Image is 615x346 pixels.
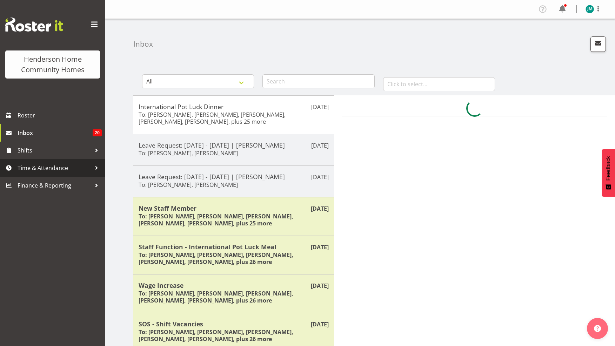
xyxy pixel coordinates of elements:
p: [DATE] [311,243,329,251]
img: help-xxl-2.png [594,325,601,332]
span: 20 [93,129,102,136]
h6: To: [PERSON_NAME], [PERSON_NAME] [139,150,238,157]
h5: Leave Request: [DATE] - [DATE] | [PERSON_NAME] [139,173,329,181]
p: [DATE] [311,204,329,213]
input: Click to select... [383,77,495,91]
h4: Inbox [133,40,153,48]
div: Henderson Home Community Homes [12,54,93,75]
h5: Wage Increase [139,281,329,289]
p: [DATE] [311,141,329,150]
h5: International Pot Luck Dinner [139,103,329,110]
span: Finance & Reporting [18,180,91,191]
h6: To: [PERSON_NAME], [PERSON_NAME] [139,181,238,188]
p: [DATE] [311,320,329,328]
h5: Leave Request: [DATE] - [DATE] | [PERSON_NAME] [139,141,329,149]
h6: To: [PERSON_NAME], [PERSON_NAME], [PERSON_NAME], [PERSON_NAME], [PERSON_NAME], plus 26 more [139,251,329,265]
h5: New Staff Member [139,204,329,212]
p: [DATE] [311,173,329,181]
h6: To: [PERSON_NAME], [PERSON_NAME], [PERSON_NAME], [PERSON_NAME], [PERSON_NAME], plus 26 more [139,290,329,304]
img: johanna-molina8557.jpg [586,5,594,13]
h5: SOS - Shift Vacancies [139,320,329,328]
p: [DATE] [311,103,329,111]
span: Shifts [18,145,91,156]
span: Inbox [18,128,93,138]
h6: To: [PERSON_NAME], [PERSON_NAME], [PERSON_NAME], [PERSON_NAME], [PERSON_NAME], plus 25 more [139,213,329,227]
span: Feedback [605,156,611,181]
h5: Staff Function - International Pot Luck Meal [139,243,329,251]
h6: To: [PERSON_NAME], [PERSON_NAME], [PERSON_NAME], [PERSON_NAME], [PERSON_NAME], plus 25 more [139,111,329,125]
span: Roster [18,110,102,121]
p: [DATE] [311,281,329,290]
img: Rosterit website logo [5,18,63,32]
button: Feedback - Show survey [602,149,615,197]
span: Time & Attendance [18,163,91,173]
h6: To: [PERSON_NAME], [PERSON_NAME], [PERSON_NAME], [PERSON_NAME], [PERSON_NAME], plus 26 more [139,328,329,342]
input: Search [262,74,374,88]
